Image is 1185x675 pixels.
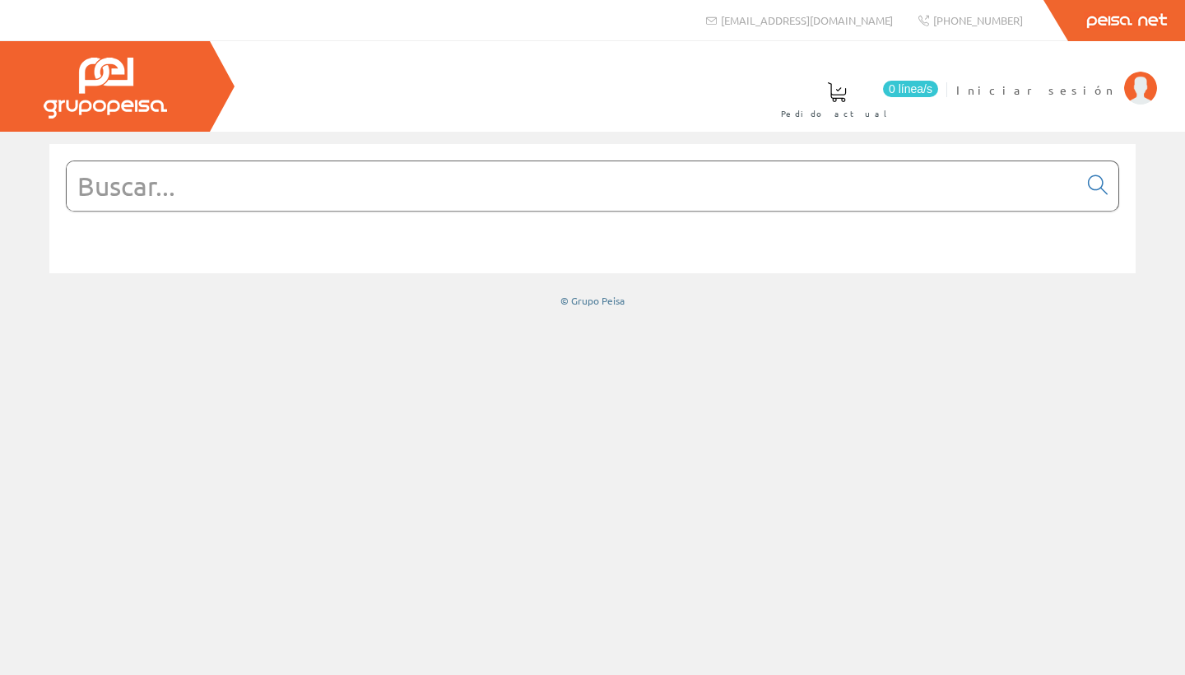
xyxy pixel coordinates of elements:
[933,13,1023,27] span: [PHONE_NUMBER]
[781,105,893,122] span: Pedido actual
[44,58,167,119] img: Grupo Peisa
[49,294,1136,308] div: © Grupo Peisa
[883,81,938,97] span: 0 línea/s
[721,13,893,27] span: [EMAIL_ADDRESS][DOMAIN_NAME]
[67,161,1078,211] input: Buscar...
[956,68,1157,84] a: Iniciar sesión
[956,81,1116,98] span: Iniciar sesión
